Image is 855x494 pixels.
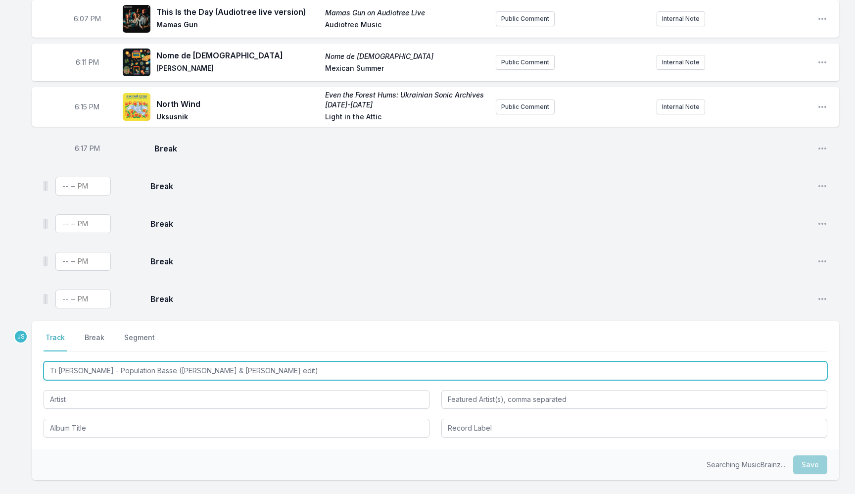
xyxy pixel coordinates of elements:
[44,256,47,266] img: Drag Handle
[122,333,157,351] button: Segment
[55,214,111,233] input: Timestamp
[793,455,827,474] button: Save
[817,256,827,266] button: Open playlist item options
[150,218,809,230] span: Break
[156,63,319,75] span: [PERSON_NAME]
[55,177,111,196] input: Timestamp
[496,99,555,114] button: Public Comment
[496,55,555,70] button: Public Comment
[657,55,705,70] button: Internal Note
[74,14,101,24] span: Timestamp
[14,330,28,344] p: Jeremy Sole
[44,390,429,409] input: Artist
[817,57,827,67] button: Open playlist item options
[44,219,47,229] img: Drag Handle
[44,419,429,438] input: Album Title
[55,252,111,271] input: Timestamp
[325,51,488,61] span: Nome de [DEMOGRAPHIC_DATA]
[123,5,150,33] img: Mamas Gun on Audiotree Live
[156,49,319,61] span: Nome de [DEMOGRAPHIC_DATA]
[156,112,319,124] span: Uksusnik
[156,98,319,110] span: North Wind
[150,180,809,192] span: Break
[156,6,319,18] span: This Is the Day (Audiotree live version)
[75,102,99,112] span: Timestamp
[325,20,488,32] span: Audiotree Music
[817,294,827,304] button: Open playlist item options
[817,14,827,24] button: Open playlist item options
[75,144,100,153] span: Timestamp
[156,20,319,32] span: Mamas Gun
[496,11,555,26] button: Public Comment
[154,143,809,154] span: Break
[817,219,827,229] button: Open playlist item options
[76,57,99,67] span: Timestamp
[817,144,827,153] button: Open playlist item options
[44,181,47,191] img: Drag Handle
[123,49,150,76] img: Nome de Deus
[325,63,488,75] span: Mexican Summer
[441,419,827,438] input: Record Label
[325,90,488,110] span: Even the Forest Hums: Ukrainian Sonic Archives [DATE]-[DATE]
[657,99,705,114] button: Internal Note
[441,390,827,409] input: Featured Artist(s), comma separated
[817,181,827,191] button: Open playlist item options
[657,11,705,26] button: Internal Note
[44,294,47,304] img: Drag Handle
[55,290,111,308] input: Timestamp
[123,93,150,121] img: Even the Forest Hums: Ukrainian Sonic Archives 1971-1996
[707,460,785,470] p: Searching MusicBrainz...
[150,255,809,267] span: Break
[83,333,106,351] button: Break
[325,8,488,18] span: Mamas Gun on Audiotree Live
[44,361,827,380] input: Track Title
[44,333,67,351] button: Track
[150,293,809,305] span: Break
[325,112,488,124] span: Light in the Attic
[817,102,827,112] button: Open playlist item options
